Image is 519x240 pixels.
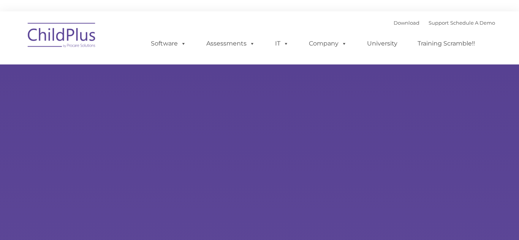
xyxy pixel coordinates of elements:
a: Schedule A Demo [450,20,495,26]
a: Assessments [199,36,263,51]
font: | [394,20,495,26]
a: Download [394,20,419,26]
a: IT [267,36,296,51]
a: Software [143,36,194,51]
img: ChildPlus by Procare Solutions [24,17,100,55]
a: Training Scramble!! [410,36,483,51]
a: Company [301,36,354,51]
a: University [359,36,405,51]
a: Support [429,20,449,26]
